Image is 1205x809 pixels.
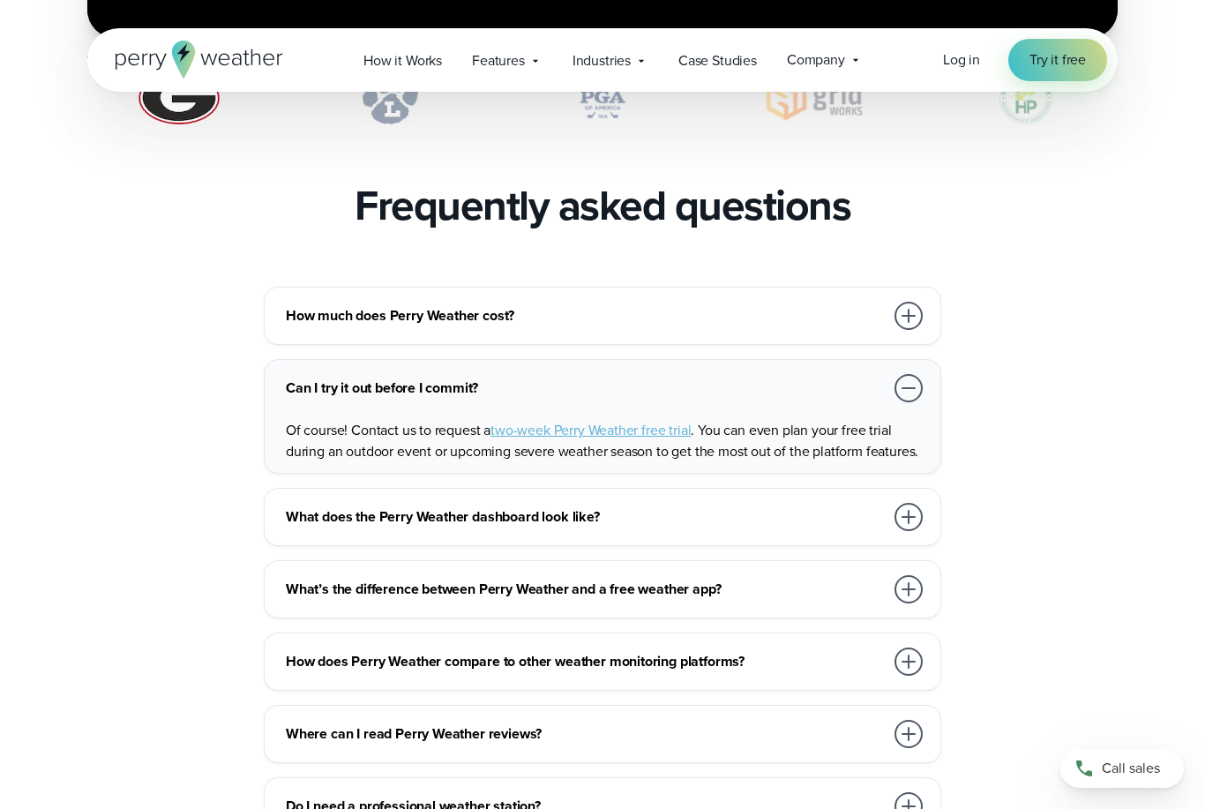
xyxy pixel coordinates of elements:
[286,420,490,440] span: Of course! Contact us to request a
[355,181,850,230] h2: Frequently asked questions
[286,378,884,399] h3: Can I try it out before I commit?
[722,71,906,124] img: Gridworks.svg
[573,50,631,71] span: Industries
[286,579,884,600] h3: What’s the difference between Perry Weather and a free weather app?
[286,305,884,326] h3: How much does Perry Weather cost?
[1060,749,1184,788] a: Call sales
[286,420,918,461] span: . You can even plan your free trial during an outdoor event or upcoming severe weather season to ...
[472,50,525,71] span: Features
[286,723,884,745] h3: Where can I read Perry Weather reviews?
[286,651,884,672] h3: How does Perry Weather compare to other weather monitoring platforms?
[787,49,845,71] span: Company
[678,50,757,71] span: Case Studies
[1029,49,1086,71] span: Try it free
[348,42,457,79] a: How it Works
[490,420,691,440] a: two-week Perry Weather free trial
[943,49,980,70] span: Log in
[286,506,884,528] h3: What does the Perry Weather dashboard look like?
[363,50,442,71] span: How it Works
[943,49,980,71] a: Log in
[1102,758,1160,779] span: Call sales
[511,71,694,124] img: PGA.svg
[663,42,772,79] a: Case Studies
[1008,39,1107,81] a: Try it free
